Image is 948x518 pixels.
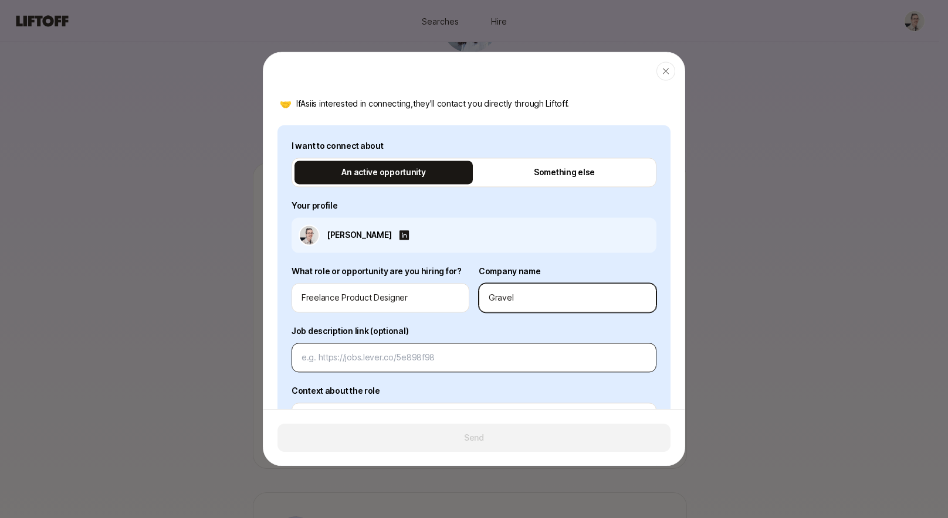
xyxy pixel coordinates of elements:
[280,97,292,111] span: 🤝
[292,139,656,153] label: I want to connect about
[302,350,646,364] input: e.g. https://jobs.lever.co/5e898f98
[302,291,459,305] input: e.g. Head of Product, Contract Designer
[300,226,319,244] img: ACg8ocJglQ_To3qTKpaTTBUdzWCijs-OJlrFu1IefasHlGG48BE=s160-c
[534,165,595,179] p: Something else
[489,291,646,305] input: e.g. Acme Studio
[341,165,425,179] p: An active opportunity
[479,264,656,278] label: Company name
[292,199,656,213] label: Your profile
[292,324,656,338] label: Job description link (optional)
[292,264,469,278] label: What role or opportunity are you hiring for?
[292,384,656,398] label: Context about the role
[296,97,569,111] p: If Asi is interested in connecting, they 'll contact you directly through Liftoff.
[327,228,391,242] p: [PERSON_NAME]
